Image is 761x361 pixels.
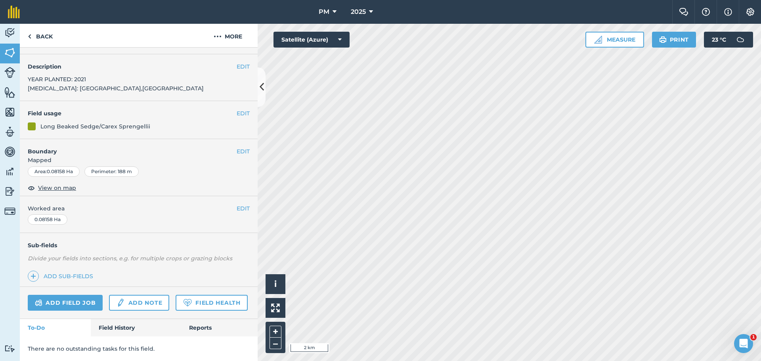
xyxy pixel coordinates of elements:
img: svg+xml;base64,PD94bWwgdmVyc2lvbj0iMS4wIiBlbmNvZGluZz0idXRmLTgiPz4KPCEtLSBHZW5lcmF0b3I6IEFkb2JlIE... [4,27,15,39]
img: svg+xml;base64,PD94bWwgdmVyc2lvbj0iMS4wIiBlbmNvZGluZz0idXRmLTgiPz4KPCEtLSBHZW5lcmF0b3I6IEFkb2JlIE... [4,206,15,217]
button: i [266,274,285,294]
h4: Sub-fields [20,241,258,250]
h4: Field usage [28,109,237,118]
img: svg+xml;base64,PHN2ZyB4bWxucz0iaHR0cDovL3d3dy53My5vcmcvMjAwMC9zdmciIHdpZHRoPSIyMCIgaGVpZ2h0PSIyNC... [214,32,222,41]
span: PM [319,7,329,17]
img: svg+xml;base64,PD94bWwgdmVyc2lvbj0iMS4wIiBlbmNvZGluZz0idXRmLTgiPz4KPCEtLSBHZW5lcmF0b3I6IEFkb2JlIE... [116,298,125,308]
a: Field History [91,319,181,336]
a: Reports [181,319,258,336]
img: fieldmargin Logo [8,6,20,18]
div: 0.08158 Ha [28,214,67,225]
img: svg+xml;base64,PHN2ZyB4bWxucz0iaHR0cDovL3d3dy53My5vcmcvMjAwMC9zdmciIHdpZHRoPSIxNCIgaGVpZ2h0PSIyNC... [31,271,36,281]
img: svg+xml;base64,PHN2ZyB4bWxucz0iaHR0cDovL3d3dy53My5vcmcvMjAwMC9zdmciIHdpZHRoPSIxOSIgaGVpZ2h0PSIyNC... [659,35,667,44]
span: View on map [38,183,76,192]
button: Satellite (Azure) [273,32,350,48]
a: To-Do [20,319,91,336]
span: i [274,279,277,289]
img: svg+xml;base64,PD94bWwgdmVyc2lvbj0iMS4wIiBlbmNvZGluZz0idXRmLTgiPz4KPCEtLSBHZW5lcmF0b3I6IEFkb2JlIE... [4,126,15,138]
button: More [198,24,258,47]
img: A question mark icon [701,8,711,16]
a: Back [20,24,61,47]
div: Area : 0.08158 Ha [28,166,80,177]
button: + [270,326,281,338]
img: svg+xml;base64,PD94bWwgdmVyc2lvbj0iMS4wIiBlbmNvZGluZz0idXRmLTgiPz4KPCEtLSBHZW5lcmF0b3I6IEFkb2JlIE... [4,146,15,158]
img: svg+xml;base64,PHN2ZyB4bWxucz0iaHR0cDovL3d3dy53My5vcmcvMjAwMC9zdmciIHdpZHRoPSI1NiIgaGVpZ2h0PSI2MC... [4,47,15,59]
img: svg+xml;base64,PD94bWwgdmVyc2lvbj0iMS4wIiBlbmNvZGluZz0idXRmLTgiPz4KPCEtLSBHZW5lcmF0b3I6IEFkb2JlIE... [35,298,42,308]
img: Four arrows, one pointing top left, one top right, one bottom right and the last bottom left [271,304,280,312]
button: EDIT [237,62,250,71]
div: Perimeter : 188 m [84,166,139,177]
h4: Description [28,62,250,71]
span: 2025 [351,7,366,17]
img: Ruler icon [594,36,602,44]
button: EDIT [237,147,250,156]
a: Add note [109,295,169,311]
img: svg+xml;base64,PD94bWwgdmVyc2lvbj0iMS4wIiBlbmNvZGluZz0idXRmLTgiPz4KPCEtLSBHZW5lcmF0b3I6IEFkb2JlIE... [4,166,15,178]
span: 1 [750,334,757,340]
img: svg+xml;base64,PD94bWwgdmVyc2lvbj0iMS4wIiBlbmNvZGluZz0idXRmLTgiPz4KPCEtLSBHZW5lcmF0b3I6IEFkb2JlIE... [4,185,15,197]
span: 23 ° C [712,32,726,48]
button: – [270,338,281,349]
span: YEAR PLANTED: 2021 [MEDICAL_DATA]: [GEOGRAPHIC_DATA],[GEOGRAPHIC_DATA] [28,76,204,92]
img: Two speech bubbles overlapping with the left bubble in the forefront [679,8,688,16]
img: svg+xml;base64,PD94bWwgdmVyc2lvbj0iMS4wIiBlbmNvZGluZz0idXRmLTgiPz4KPCEtLSBHZW5lcmF0b3I6IEFkb2JlIE... [732,32,748,48]
img: svg+xml;base64,PD94bWwgdmVyc2lvbj0iMS4wIiBlbmNvZGluZz0idXRmLTgiPz4KPCEtLSBHZW5lcmF0b3I6IEFkb2JlIE... [4,345,15,352]
img: A cog icon [746,8,755,16]
img: svg+xml;base64,PHN2ZyB4bWxucz0iaHR0cDovL3d3dy53My5vcmcvMjAwMC9zdmciIHdpZHRoPSI1NiIgaGVpZ2h0PSI2MC... [4,106,15,118]
button: Print [652,32,696,48]
img: svg+xml;base64,PHN2ZyB4bWxucz0iaHR0cDovL3d3dy53My5vcmcvMjAwMC9zdmciIHdpZHRoPSI1NiIgaGVpZ2h0PSI2MC... [4,86,15,98]
a: Add field job [28,295,103,311]
img: svg+xml;base64,PHN2ZyB4bWxucz0iaHR0cDovL3d3dy53My5vcmcvMjAwMC9zdmciIHdpZHRoPSIxNyIgaGVpZ2h0PSIxNy... [724,7,732,17]
img: svg+xml;base64,PHN2ZyB4bWxucz0iaHR0cDovL3d3dy53My5vcmcvMjAwMC9zdmciIHdpZHRoPSIxOCIgaGVpZ2h0PSIyNC... [28,183,35,193]
span: Mapped [20,156,258,164]
img: svg+xml;base64,PHN2ZyB4bWxucz0iaHR0cDovL3d3dy53My5vcmcvMjAwMC9zdmciIHdpZHRoPSI5IiBoZWlnaHQ9IjI0Ii... [28,32,31,41]
a: Add sub-fields [28,271,96,282]
button: View on map [28,183,76,193]
iframe: Intercom live chat [734,334,753,353]
button: Measure [585,32,644,48]
a: Field Health [176,295,247,311]
div: Long Beaked Sedge/Carex Sprengellii [40,122,150,131]
em: Divide your fields into sections, e.g. for multiple crops or grazing blocks [28,255,232,262]
button: EDIT [237,109,250,118]
h4: Boundary [20,139,237,156]
span: Worked area [28,204,250,213]
button: 23 °C [704,32,753,48]
button: EDIT [237,204,250,213]
img: svg+xml;base64,PD94bWwgdmVyc2lvbj0iMS4wIiBlbmNvZGluZz0idXRmLTgiPz4KPCEtLSBHZW5lcmF0b3I6IEFkb2JlIE... [4,67,15,78]
p: There are no outstanding tasks for this field. [28,344,250,353]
